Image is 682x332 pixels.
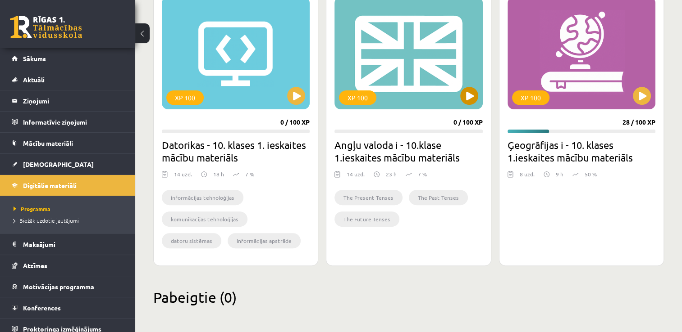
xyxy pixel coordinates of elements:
[14,216,126,224] a: Biežāk uzdotie jautājumi
[418,170,427,178] p: 7 %
[12,276,124,297] a: Motivācijas programma
[23,112,124,132] legend: Informatīvie ziņojumi
[512,90,549,105] div: XP 100
[12,154,124,175] a: [DEMOGRAPHIC_DATA]
[347,170,365,184] div: 14 uzd.
[508,139,655,164] h2: Ģeogrāfijas i - 10. klases 1.ieskaites mācību materiāls
[228,233,301,248] li: informācijas apstrāde
[334,190,403,205] li: The Present Tenses
[14,205,126,213] a: Programma
[153,288,664,306] h2: Pabeigtie (0)
[520,170,535,184] div: 8 uzd.
[245,170,254,178] p: 7 %
[10,16,82,38] a: Rīgas 1. Tālmācības vidusskola
[23,304,61,312] span: Konferences
[409,190,468,205] li: The Past Tenses
[14,205,50,212] span: Programma
[23,261,47,269] span: Atzīmes
[162,139,310,164] h2: Datorikas - 10. klases 1. ieskaites mācību materiāls
[339,90,376,105] div: XP 100
[12,90,124,111] a: Ziņojumi
[12,69,124,90] a: Aktuāli
[12,255,124,276] a: Atzīmes
[23,139,73,147] span: Mācību materiāli
[334,139,482,164] h2: Angļu valoda i - 10.klase 1.ieskaites mācību materiāls
[12,297,124,318] a: Konferences
[23,54,46,63] span: Sākums
[12,234,124,255] a: Maksājumi
[23,181,77,189] span: Digitālie materiāli
[556,170,563,178] p: 9 h
[14,217,79,224] span: Biežāk uzdotie jautājumi
[162,190,243,205] li: informācijas tehnoloģijas
[12,133,124,153] a: Mācību materiāli
[23,234,124,255] legend: Maksājumi
[23,160,94,168] span: [DEMOGRAPHIC_DATA]
[12,48,124,69] a: Sākums
[12,175,124,196] a: Digitālie materiāli
[23,283,94,291] span: Motivācijas programma
[23,76,45,84] span: Aktuāli
[162,211,247,227] li: komunikācijas tehnoloģijas
[174,170,192,184] div: 14 uzd.
[162,233,221,248] li: datoru sistēmas
[213,170,224,178] p: 18 h
[166,90,204,105] div: XP 100
[585,170,597,178] p: 50 %
[12,112,124,132] a: Informatīvie ziņojumi
[23,90,124,111] legend: Ziņojumi
[386,170,397,178] p: 23 h
[334,211,399,227] li: The Future Tenses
